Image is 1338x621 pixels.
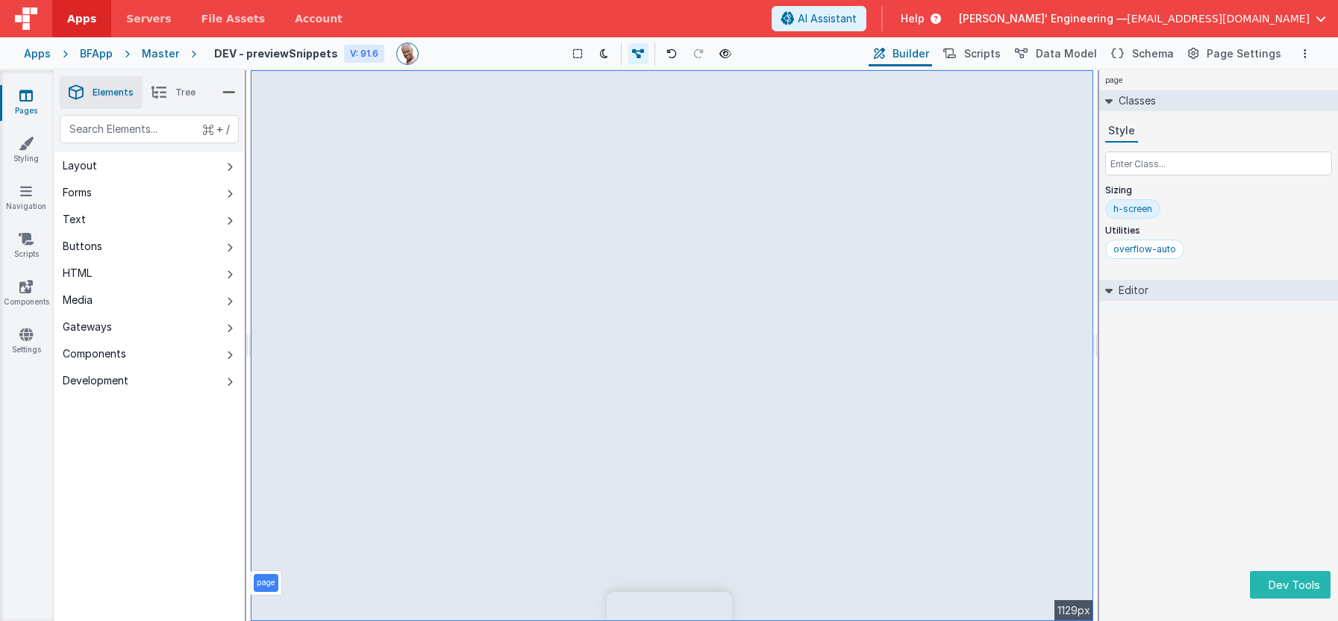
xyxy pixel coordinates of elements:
h4: DEV - previewSnippets [214,48,338,59]
div: Media [63,293,93,308]
button: Layout [54,152,245,179]
button: Schema [1106,41,1177,66]
div: BFApp [80,46,113,61]
button: AI Assistant [772,6,866,31]
input: Enter Class... [1105,152,1332,175]
input: Search Elements... [60,115,239,143]
span: Apps [67,11,96,26]
button: Data Model [1010,41,1100,66]
span: Data Model [1036,46,1097,61]
div: Buttons [63,239,102,254]
button: [PERSON_NAME]' Engineering — [EMAIL_ADDRESS][DOMAIN_NAME] [959,11,1326,26]
span: Scripts [964,46,1001,61]
div: Gateways [63,319,112,334]
div: Master [142,46,179,61]
span: Builder [892,46,929,61]
h2: Classes [1113,90,1156,111]
div: h-screen [1113,203,1152,215]
span: + / [203,115,230,143]
p: page [257,577,275,589]
button: Builder [869,41,932,66]
span: Schema [1132,46,1174,61]
span: Page Settings [1207,46,1281,61]
span: Servers [126,11,171,26]
h2: Editor [1113,280,1148,301]
p: Utilities [1105,225,1332,237]
button: Dev Tools [1250,571,1331,599]
span: Tree [175,87,196,99]
img: 11ac31fe5dc3d0eff3fbbbf7b26fa6e1 [397,43,418,64]
button: Options [1296,45,1314,63]
div: Apps [24,46,51,61]
div: HTML [63,266,92,281]
span: Help [901,11,925,26]
span: AI Assistant [798,11,857,26]
button: Development [54,367,245,394]
div: overflow-auto [1113,243,1176,255]
button: Text [54,206,245,233]
button: Gateways [54,313,245,340]
div: V: 91.6 [344,45,384,63]
div: Layout [63,158,97,173]
div: Text [63,212,86,227]
button: Scripts [938,41,1004,66]
div: Development [63,373,128,388]
span: [PERSON_NAME]' Engineering — [959,11,1127,26]
span: Elements [93,87,134,99]
button: Buttons [54,233,245,260]
button: Forms [54,179,245,206]
p: Sizing [1105,184,1332,196]
button: Components [54,340,245,367]
div: --> [251,70,1093,621]
button: Media [54,287,245,313]
div: Forms [63,185,92,200]
h4: page [1099,70,1129,90]
div: Components [63,346,126,361]
button: Style [1105,120,1138,143]
span: [EMAIL_ADDRESS][DOMAIN_NAME] [1127,11,1310,26]
button: Page Settings [1183,41,1284,66]
span: File Assets [201,11,266,26]
div: 1129px [1054,600,1093,621]
button: HTML [54,260,245,287]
